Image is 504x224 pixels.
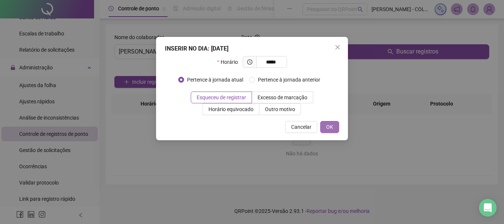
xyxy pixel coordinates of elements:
div: INSERIR NO DIA : [DATE] [165,44,339,53]
span: Excesso de marcação [258,94,307,100]
button: Cancelar [285,121,317,133]
span: close [335,44,341,50]
span: Esqueceu de registrar [197,94,246,100]
span: Outro motivo [265,106,295,112]
span: Pertence à jornada anterior [255,76,323,84]
button: Close [332,41,344,53]
span: clock-circle [247,59,252,65]
label: Horário [217,56,242,68]
span: Cancelar [291,123,311,131]
div: Open Intercom Messenger [479,199,497,217]
span: Pertence à jornada atual [184,76,246,84]
span: OK [326,123,333,131]
button: OK [320,121,339,133]
span: Horário equivocado [208,106,253,112]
